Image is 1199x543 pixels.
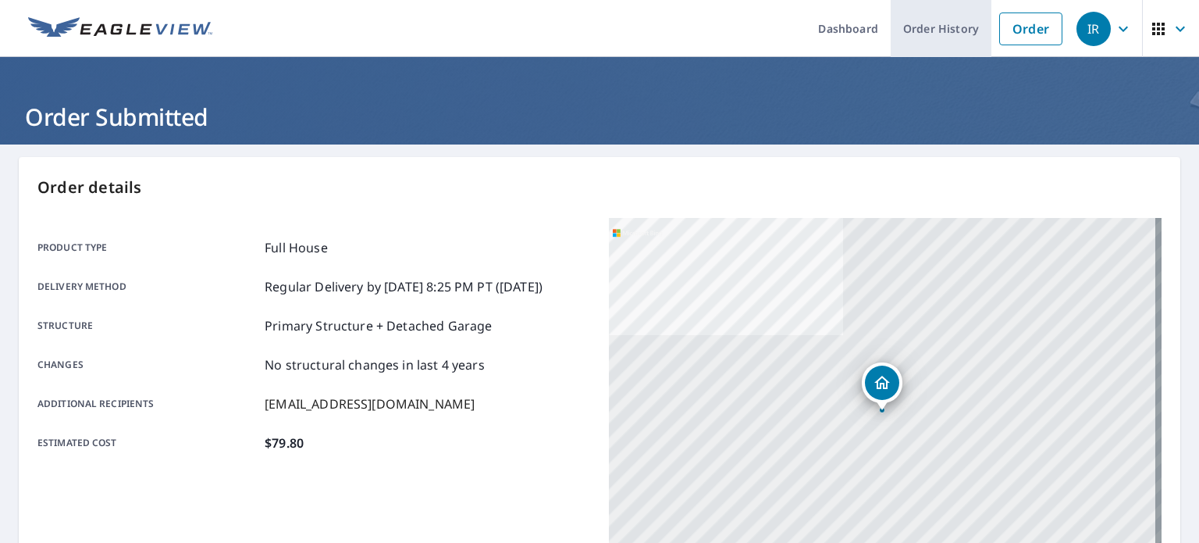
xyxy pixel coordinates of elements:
[37,316,258,335] p: Structure
[265,316,492,335] p: Primary Structure + Detached Garage
[37,238,258,257] p: Product type
[37,355,258,374] p: Changes
[265,434,304,452] p: $79.80
[265,238,328,257] p: Full House
[37,395,258,413] p: Additional recipients
[19,101,1180,133] h1: Order Submitted
[862,363,902,411] div: Dropped pin, building 1, Residential property, 2408 Arbor Gate Ln Colleyville, TX 76034
[28,17,212,41] img: EV Logo
[265,395,475,413] p: [EMAIL_ADDRESS][DOMAIN_NAME]
[37,176,1162,199] p: Order details
[37,277,258,296] p: Delivery method
[265,277,543,296] p: Regular Delivery by [DATE] 8:25 PM PT ([DATE])
[265,355,485,374] p: No structural changes in last 4 years
[37,434,258,452] p: Estimated cost
[1076,12,1111,46] div: IR
[999,13,1062,45] a: Order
